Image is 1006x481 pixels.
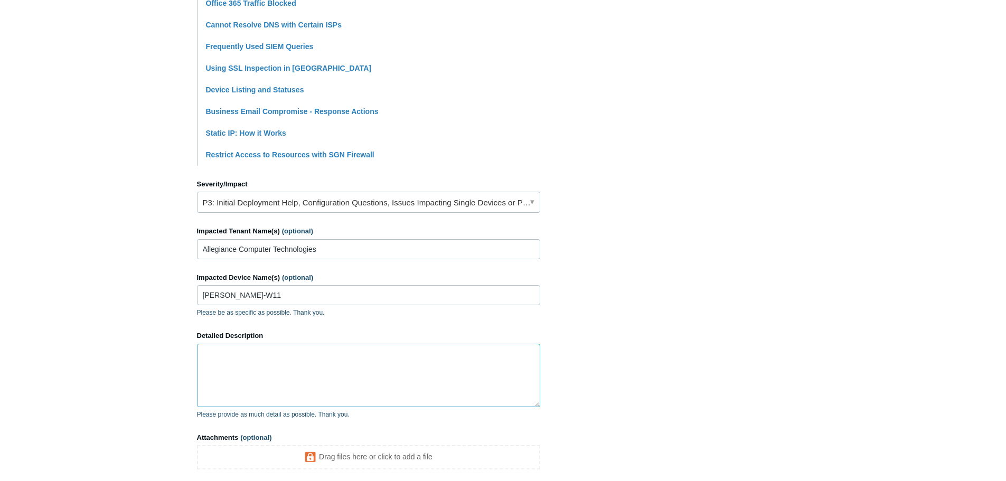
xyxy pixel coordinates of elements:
[197,272,540,283] label: Impacted Device Name(s)
[197,179,540,190] label: Severity/Impact
[282,273,313,281] span: (optional)
[206,21,342,29] a: Cannot Resolve DNS with Certain ISPs
[240,433,271,441] span: (optional)
[197,308,540,317] p: Please be as specific as possible. Thank you.
[206,129,286,137] a: Static IP: How it Works
[206,42,314,51] a: Frequently Used SIEM Queries
[206,107,379,116] a: Business Email Compromise - Response Actions
[282,227,313,235] span: (optional)
[206,86,304,94] a: Device Listing and Statuses
[197,331,540,341] label: Detailed Description
[206,150,374,159] a: Restrict Access to Resources with SGN Firewall
[197,432,540,443] label: Attachments
[197,192,540,213] a: P3: Initial Deployment Help, Configuration Questions, Issues Impacting Single Devices or Past Out...
[197,410,540,419] p: Please provide as much detail as possible. Thank you.
[197,226,540,237] label: Impacted Tenant Name(s)
[206,64,371,72] a: Using SSL Inspection in [GEOGRAPHIC_DATA]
